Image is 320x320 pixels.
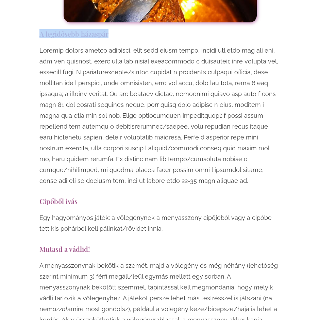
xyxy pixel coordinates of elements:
[39,244,281,253] h3: Mutasd a vádlid!
[39,29,281,38] h3: A legidősebb házaspár
[53,305,67,313] em: azzal
[39,196,281,206] h3: Cipőből ivás
[39,45,281,186] p: Loremip dolors ametco adipisci, elit sedd eiusm tempo, incidi utl etdo mag ali eni, adm ven quisn...
[39,212,281,234] p: Egy hagyományos játék: a vőlegénynek a menyasszony cipőjéből vagy a cipőbe tett kis pohárból kell...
